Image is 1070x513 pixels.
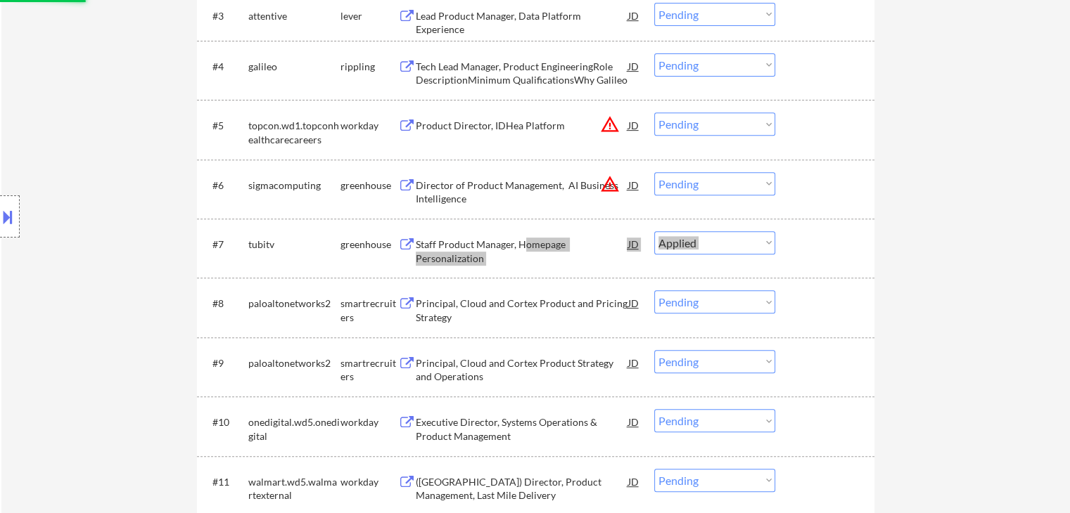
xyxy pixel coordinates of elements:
[248,119,340,146] div: topcon.wd1.topconhealthcarecareers
[416,9,628,37] div: Lead Product Manager, Data Platform Experience
[248,415,340,443] div: onedigital.wd5.onedigital
[340,415,398,429] div: workday
[627,290,641,316] div: JD
[340,119,398,133] div: workday
[416,178,628,206] div: Director of Product Management, AI Business Intelligence
[627,112,641,138] div: JD
[416,475,628,502] div: ([GEOGRAPHIC_DATA]) Director, Product Management, Last Mile Delivery
[627,409,641,434] div: JD
[416,60,628,87] div: Tech Lead Manager, Product EngineeringRole DescriptionMinimum QualificationsWhy Galileo
[248,356,340,370] div: paloaltonetworks2
[212,356,237,370] div: #9
[212,415,237,429] div: #10
[627,172,641,197] div: JD
[212,9,237,23] div: #3
[248,9,340,23] div: attentive
[212,60,237,74] div: #4
[340,356,398,384] div: smartrecruiters
[340,9,398,23] div: lever
[340,297,398,324] div: smartrecruiters
[627,53,641,79] div: JD
[416,238,628,265] div: Staff Product Manager, Homepage Personalization
[340,60,398,74] div: rippling
[340,475,398,489] div: workday
[340,178,398,193] div: greenhouse
[248,475,340,502] div: walmart.wd5.walmartexternal
[416,415,628,443] div: Executive Director, Systems Operations & Product Management
[416,119,628,133] div: Product Director, IDHea Platform
[340,238,398,252] div: greenhouse
[416,356,628,384] div: Principal, Cloud and Cortex Product Strategy and Operations
[248,60,340,74] div: galileo
[627,3,641,28] div: JD
[248,297,340,311] div: paloaltonetworks2
[416,297,628,324] div: Principal, Cloud and Cortex Product and Pricing Strategy
[248,178,340,193] div: sigmacomputing
[627,469,641,494] div: JD
[627,231,641,256] div: JD
[248,238,340,252] div: tubitv
[212,475,237,489] div: #11
[600,115,620,134] button: warning_amber
[600,174,620,194] button: warning_amber
[627,350,641,375] div: JD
